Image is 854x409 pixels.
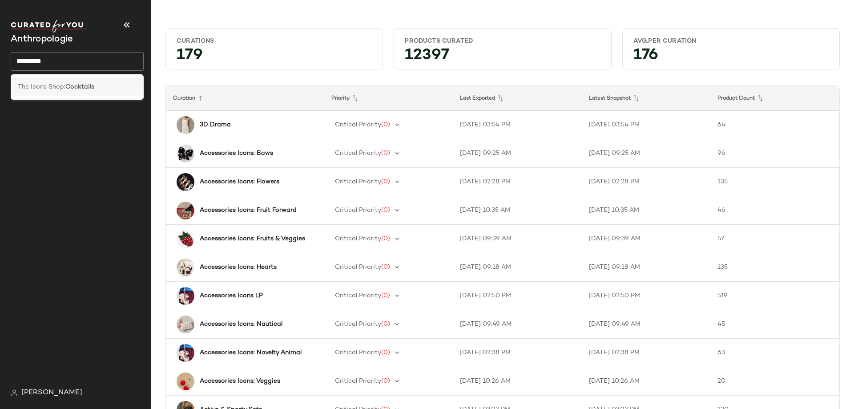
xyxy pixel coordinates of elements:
img: 105269385_001_b [177,145,194,162]
td: [DATE] 02:28 PM [582,168,711,196]
span: The Icons Shop: [18,82,65,92]
b: Accessories Icons: Bows [200,149,273,158]
th: Last Exported [453,86,582,111]
span: Critical Priority [335,264,381,271]
span: (0) [381,292,390,299]
b: Accessories Icons: Hearts [200,263,277,272]
span: Critical Priority [335,207,381,214]
td: [DATE] 02:50 PM [582,282,711,310]
span: (0) [381,178,390,185]
span: (0) [381,207,390,214]
div: 12397 [398,49,607,65]
td: [DATE] 09:18 AM [582,253,711,282]
td: 20 [710,367,839,396]
img: 100777614_010_b [177,116,194,134]
b: Accessories Icons: Fruits & Veggies [200,234,305,243]
th: Latest Snapshot [582,86,711,111]
img: cfy_white_logo.C9jOOHJF.svg [11,20,86,32]
td: 135 [710,168,839,196]
span: Current Company Name [11,35,73,44]
img: 102079928_068_b [177,316,194,333]
td: 57 [710,225,839,253]
img: svg%3e [11,389,18,397]
td: [DATE] 02:28 PM [453,168,582,196]
td: [DATE] 09:25 AM [453,139,582,168]
span: (0) [381,150,390,157]
span: [PERSON_NAME] [21,388,82,398]
div: Products Curated [405,37,600,45]
b: Accessories Icons: Fruit Forward [200,206,297,215]
b: Accessories Icons: Novelty Animal [200,348,302,357]
span: Critical Priority [335,121,381,128]
td: 45 [710,310,839,339]
td: [DATE] 09:39 AM [453,225,582,253]
span: (0) [381,349,390,356]
img: 103040366_012_b14 [177,202,194,219]
td: [DATE] 09:25 AM [582,139,711,168]
span: Critical Priority [335,150,381,157]
td: 135 [710,253,839,282]
span: (0) [381,235,390,242]
span: Critical Priority [335,292,381,299]
th: Priority [324,86,453,111]
b: Accessories Icons: Nautical [200,320,282,329]
td: [DATE] 10:35 AM [582,196,711,225]
b: 3D Drama [200,120,231,130]
span: (0) [381,378,390,385]
td: 96 [710,139,839,168]
td: [DATE] 09:49 AM [582,310,711,339]
td: [DATE] 10:26 AM [453,367,582,396]
img: 104969670_262_b [177,230,194,248]
td: [DATE] 09:18 AM [453,253,582,282]
td: [DATE] 10:35 AM [453,196,582,225]
div: Curations [177,37,372,45]
td: 46 [710,196,839,225]
span: Critical Priority [335,378,381,385]
td: [DATE] 02:50 PM [453,282,582,310]
td: [DATE] 02:38 PM [453,339,582,367]
span: Critical Priority [335,178,381,185]
td: 64 [710,111,839,139]
td: 63 [710,339,839,367]
b: Accessories Icons LP [200,291,263,300]
div: 176 [626,49,836,65]
img: 91036277_075_b [177,373,194,390]
span: (0) [381,121,390,128]
th: Curation [166,86,324,111]
span: Critical Priority [335,349,381,356]
img: 104835582_066_b [177,344,194,362]
span: Critical Priority [335,235,381,242]
td: [DATE] 09:39 AM [582,225,711,253]
div: Avg.per Curation [633,37,829,45]
td: [DATE] 03:54 PM [582,111,711,139]
b: Cocktails [65,82,94,92]
img: 104449954_015_b [177,259,194,276]
span: Critical Priority [335,321,381,328]
th: Product Count [710,86,839,111]
div: 179 [169,49,379,65]
td: [DATE] 03:54 PM [453,111,582,139]
img: 102913290_007_b14 [177,173,194,191]
img: 104835582_066_b [177,287,194,305]
td: [DATE] 09:49 AM [453,310,582,339]
span: (0) [381,321,390,328]
b: Accessories Icons: Flowers [200,177,279,186]
span: (0) [381,264,390,271]
td: 519 [710,282,839,310]
td: [DATE] 10:26 AM [582,367,711,396]
b: Accessories Icons: Veggies [200,377,280,386]
td: [DATE] 02:38 PM [582,339,711,367]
